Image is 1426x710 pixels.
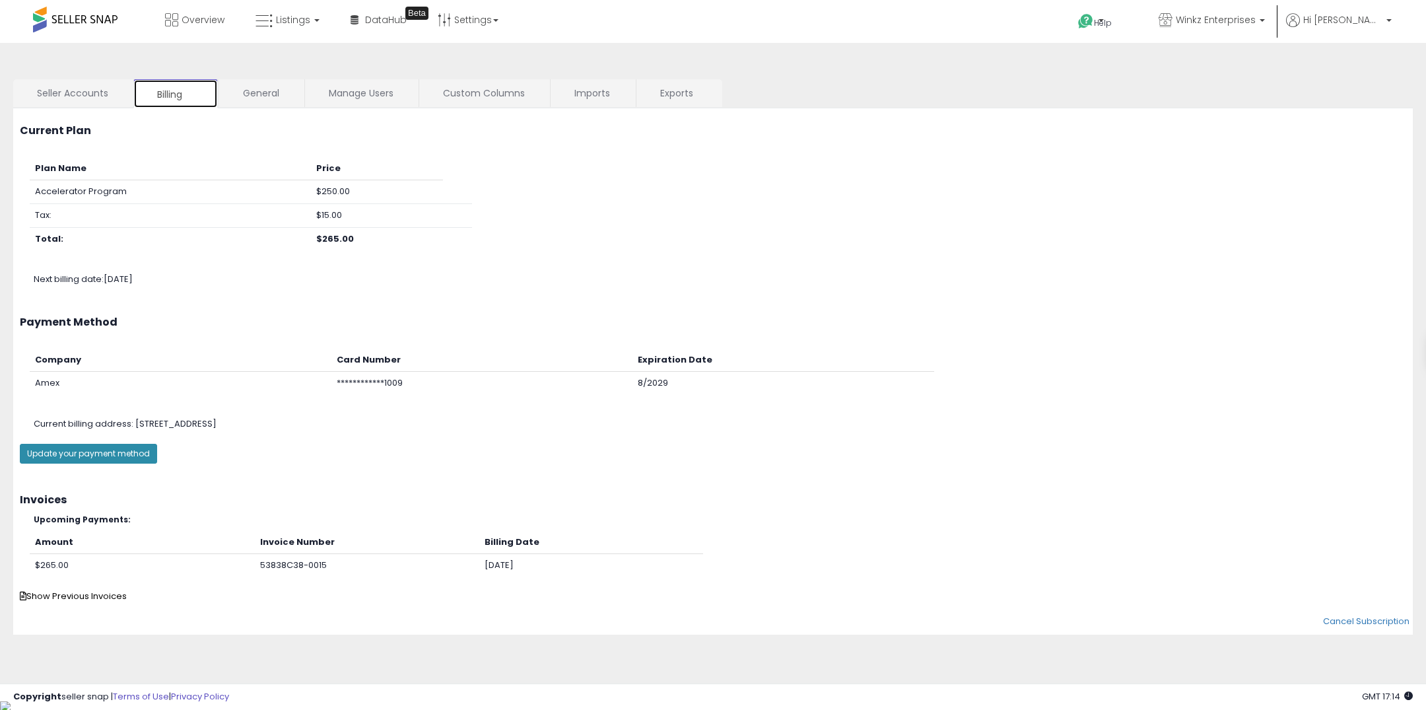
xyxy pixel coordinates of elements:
th: Invoice Number [255,531,479,554]
span: Hi [PERSON_NAME] [1303,13,1382,26]
td: $265.00 [30,554,255,577]
span: Winkz Enterprises [1176,13,1256,26]
a: Hi [PERSON_NAME] [1286,13,1392,43]
th: Amount [30,531,255,554]
td: [DATE] [479,554,703,577]
td: 8/2029 [632,372,934,395]
td: Tax: [30,204,311,228]
a: Manage Users [305,79,417,107]
a: Privacy Policy [171,690,229,703]
div: Tooltip anchor [405,7,428,20]
span: Current billing address: [34,417,133,430]
h3: Payment Method [20,316,1406,328]
td: 53838C38-0015 [255,554,479,577]
h5: Upcoming Payments: [34,515,1406,524]
div: seller snap | | [13,691,229,703]
span: DataHub [365,13,407,26]
a: General [219,79,303,107]
strong: Copyright [13,690,61,703]
th: Price [311,157,443,180]
a: Billing [133,79,218,108]
b: Total: [35,232,63,245]
th: Company [30,349,331,372]
th: Card Number [331,349,633,372]
td: $250.00 [311,180,443,204]
a: Terms of Use [113,690,169,703]
a: Seller Accounts [13,79,132,107]
th: Expiration Date [632,349,934,372]
th: Plan Name [30,157,311,180]
i: Get Help [1077,13,1094,30]
span: Show Previous Invoices [20,590,127,602]
button: Update your payment method [20,444,157,464]
span: 2025-10-7 17:14 GMT [1362,690,1413,703]
td: $15.00 [311,204,443,228]
span: Help [1094,17,1112,28]
span: Overview [182,13,224,26]
a: Custom Columns [419,79,549,107]
a: Cancel Subscription [1323,615,1409,627]
a: Help [1068,3,1137,43]
th: Billing Date [479,531,703,554]
td: Amex [30,372,331,395]
a: Imports [551,79,634,107]
td: Accelerator Program [30,180,311,204]
span: Listings [276,13,310,26]
h3: Current Plan [20,125,1406,137]
b: $265.00 [316,232,354,245]
a: Exports [636,79,721,107]
h3: Invoices [20,494,1406,506]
